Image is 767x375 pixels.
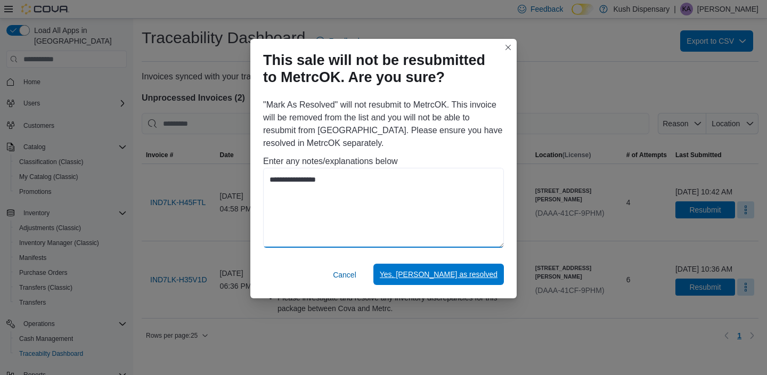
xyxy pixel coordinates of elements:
[333,270,356,280] span: Cancel
[324,264,365,286] button: Cancel
[263,52,495,86] h1: This sale will not be resubmitted to MetrcOK. Are you sure?
[502,41,515,54] button: Closes this modal window
[263,99,504,251] div: "Mark As Resolved" will not resubmit to MetrcOK. This invoice will be removed from the list and y...
[329,264,361,286] button: Cancel
[373,264,504,285] button: Yes, [PERSON_NAME] as resolved
[380,269,497,280] span: Yes, [PERSON_NAME] as resolved
[263,155,504,251] div: Enter any notes/explanations below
